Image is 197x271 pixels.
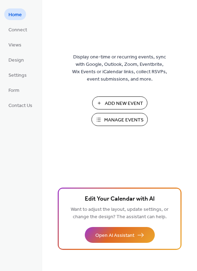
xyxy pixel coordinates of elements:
a: Contact Us [4,99,37,111]
span: Views [8,42,21,49]
span: Home [8,11,22,19]
span: Add New Event [105,100,143,107]
span: Display one-time or recurring events, sync with Google, Outlook, Zoom, Eventbrite, Wix Events or ... [72,53,167,83]
button: Add New Event [92,96,147,109]
span: Design [8,57,24,64]
span: Form [8,87,19,94]
span: Connect [8,26,27,34]
a: Views [4,39,26,50]
span: Contact Us [8,102,32,109]
span: Manage Events [104,116,144,124]
button: Open AI Assistant [85,227,155,243]
span: Open AI Assistant [95,232,134,239]
a: Home [4,8,26,20]
a: Design [4,54,28,65]
a: Settings [4,69,31,81]
a: Form [4,84,24,96]
span: Edit Your Calendar with AI [85,194,155,204]
span: Settings [8,72,27,79]
a: Connect [4,24,31,35]
span: Want to adjust the layout, update settings, or change the design? The assistant can help. [71,205,169,222]
button: Manage Events [91,113,148,126]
